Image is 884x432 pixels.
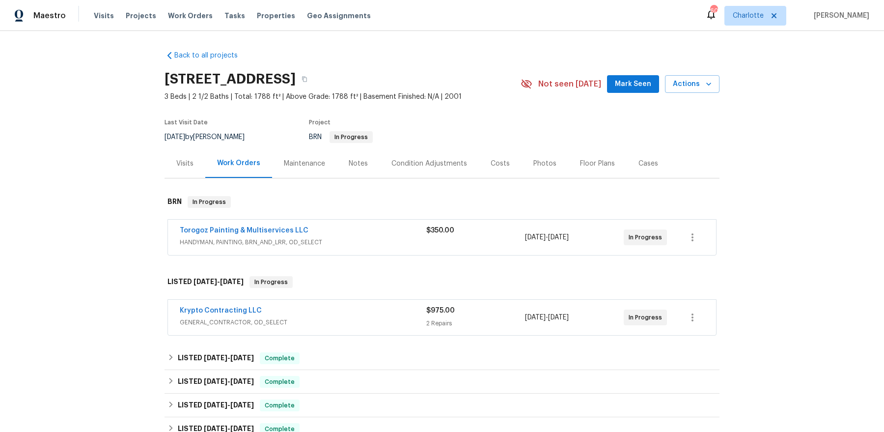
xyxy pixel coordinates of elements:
[257,11,295,21] span: Properties
[165,74,296,84] h2: [STREET_ADDRESS]
[204,402,227,408] span: [DATE]
[167,196,182,208] h6: BRN
[165,266,719,298] div: LISTED [DATE]-[DATE]In Progress
[538,79,601,89] span: Not seen [DATE]
[165,51,259,60] a: Back to all projects
[178,400,254,411] h6: LISTED
[165,134,185,141] span: [DATE]
[331,134,372,140] span: In Progress
[733,11,764,21] span: Charlotte
[607,75,659,93] button: Mark Seen
[230,354,254,361] span: [DATE]
[204,354,254,361] span: -
[673,78,712,90] span: Actions
[230,402,254,408] span: [DATE]
[309,119,331,125] span: Project
[548,314,569,321] span: [DATE]
[33,11,66,21] span: Maestro
[168,11,213,21] span: Work Orders
[491,159,510,169] div: Costs
[307,11,371,21] span: Geo Assignments
[193,278,217,285] span: [DATE]
[665,75,719,93] button: Actions
[261,377,299,387] span: Complete
[391,159,467,169] div: Condition Adjustments
[189,197,230,207] span: In Progress
[220,278,244,285] span: [DATE]
[525,232,569,242] span: -
[525,313,569,322] span: -
[349,159,368,169] div: Notes
[204,378,227,385] span: [DATE]
[710,6,717,16] div: 60
[284,159,325,169] div: Maintenance
[525,314,546,321] span: [DATE]
[638,159,658,169] div: Cases
[224,12,245,19] span: Tasks
[193,278,244,285] span: -
[204,425,227,432] span: [DATE]
[94,11,114,21] span: Visits
[629,232,666,242] span: In Progress
[180,307,262,314] a: Krypto Contracting LLC
[261,353,299,363] span: Complete
[165,370,719,394] div: LISTED [DATE]-[DATE]Complete
[217,158,260,168] div: Work Orders
[309,134,373,141] span: BRN
[525,234,546,241] span: [DATE]
[426,227,454,234] span: $350.00
[176,159,193,169] div: Visits
[178,376,254,388] h6: LISTED
[296,70,313,88] button: Copy Address
[426,318,525,328] div: 2 Repairs
[580,159,615,169] div: Floor Plans
[533,159,556,169] div: Photos
[261,401,299,410] span: Complete
[250,277,292,287] span: In Progress
[204,354,227,361] span: [DATE]
[165,394,719,417] div: LISTED [DATE]-[DATE]Complete
[180,227,308,234] a: Torogoz Painting & Multiservices LLC
[165,92,521,102] span: 3 Beds | 2 1/2 Baths | Total: 1788 ft² | Above Grade: 1788 ft² | Basement Finished: N/A | 2001
[204,425,254,432] span: -
[180,237,426,247] span: HANDYMAN, PAINTING, BRN_AND_LRR, OD_SELECT
[165,346,719,370] div: LISTED [DATE]-[DATE]Complete
[165,119,208,125] span: Last Visit Date
[615,78,651,90] span: Mark Seen
[180,317,426,327] span: GENERAL_CONTRACTOR, OD_SELECT
[230,378,254,385] span: [DATE]
[126,11,156,21] span: Projects
[810,11,869,21] span: [PERSON_NAME]
[165,131,256,143] div: by [PERSON_NAME]
[629,313,666,322] span: In Progress
[204,402,254,408] span: -
[426,307,455,314] span: $975.00
[548,234,569,241] span: [DATE]
[178,352,254,364] h6: LISTED
[167,276,244,288] h6: LISTED
[165,186,719,218] div: BRN In Progress
[230,425,254,432] span: [DATE]
[204,378,254,385] span: -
